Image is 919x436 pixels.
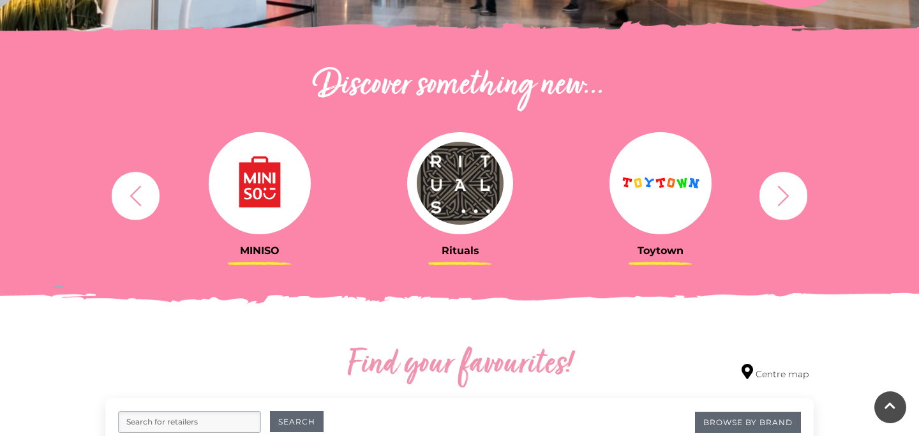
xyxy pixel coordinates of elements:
[370,244,551,257] h3: Rituals
[270,411,324,432] button: Search
[570,244,751,257] h3: Toytown
[370,132,551,257] a: Rituals
[169,244,350,257] h3: MINISO
[695,412,801,433] a: Browse By Brand
[105,66,814,107] h2: Discover something new...
[742,364,809,381] a: Centre map
[118,411,261,433] input: Search for retailers
[227,345,692,386] h2: Find your favourites!
[169,132,350,257] a: MINISO
[570,132,751,257] a: Toytown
